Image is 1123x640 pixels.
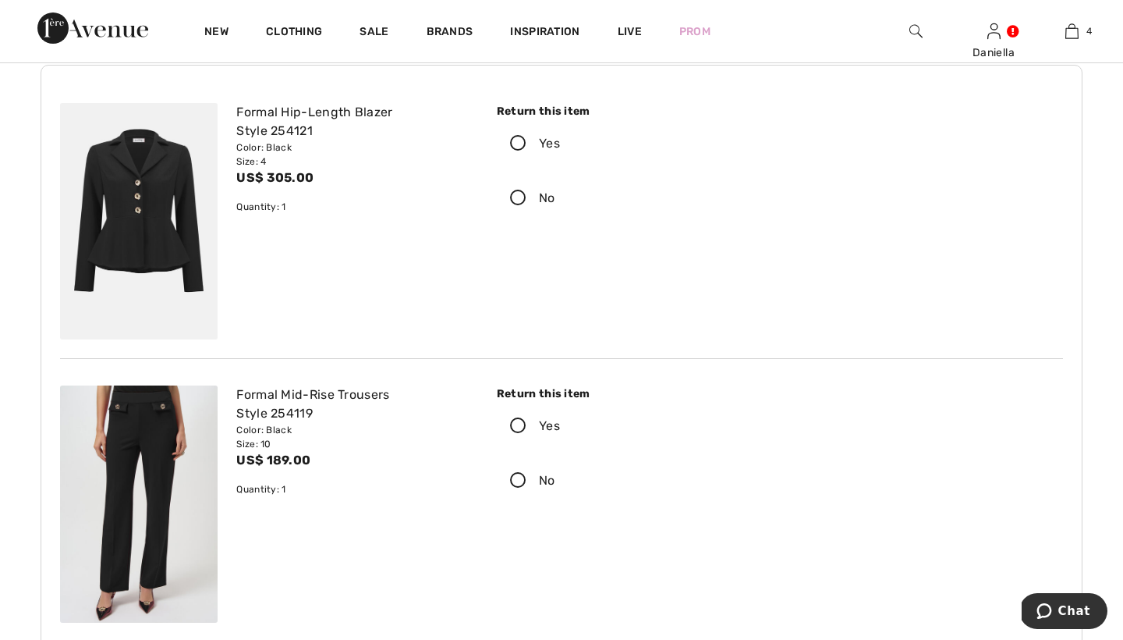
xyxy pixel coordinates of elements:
a: Sign In [987,23,1001,38]
div: Size: 4 [236,155,469,169]
label: Yes [497,119,761,168]
div: Color: Black [236,423,469,437]
div: Return this item [497,103,761,119]
a: Live [618,23,642,40]
label: Yes [497,402,761,450]
img: 1ère Avenue [37,12,148,44]
label: No [497,174,761,222]
div: Size: 10 [236,437,469,451]
label: No [497,457,761,505]
a: Sale [360,25,388,41]
div: Daniella [955,44,1032,61]
div: Formal Hip-Length Blazer Style 254121 [236,103,469,140]
div: Return this item [497,386,761,402]
div: Formal Mid-Rise Trousers Style 254119 [236,386,469,423]
img: joseph-ribkoff-jackets-blazers-black_254121a_1_558a_search.jpg [60,103,218,340]
iframe: Opens a widget where you can chat to one of our agents [1022,593,1107,632]
div: Quantity: 1 [236,200,469,214]
a: Prom [679,23,710,40]
div: US$ 189.00 [236,451,469,470]
img: My Bag [1065,22,1079,41]
span: 4 [1086,24,1092,38]
img: joseph-ribkoff-pants-black_254119_1_d847_search.jpg [60,386,218,622]
div: Quantity: 1 [236,482,469,496]
a: 4 [1033,22,1110,41]
img: search the website [909,22,923,41]
a: New [204,25,228,41]
a: Brands [427,25,473,41]
a: Clothing [266,25,322,41]
span: Inspiration [510,25,579,41]
img: My Info [987,22,1001,41]
div: Color: Black [236,140,469,155]
div: US$ 305.00 [236,169,469,187]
